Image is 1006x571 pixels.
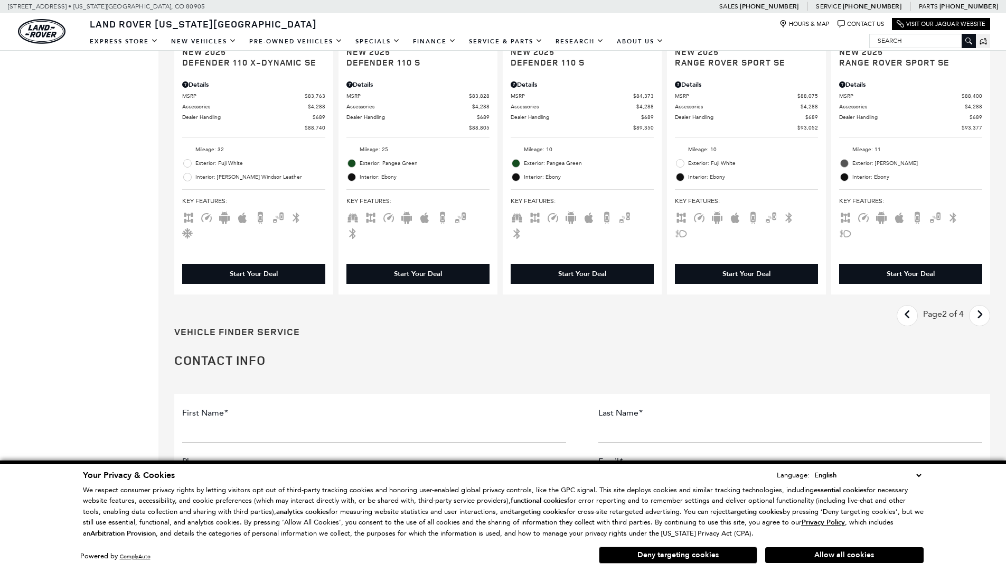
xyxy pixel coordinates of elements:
strong: Arbitration Provision [90,529,156,538]
span: Backup Camera [254,213,267,220]
a: EXPRESS STORE [83,32,165,51]
a: Dealer Handling $689 [839,113,982,121]
a: [STREET_ADDRESS] • [US_STATE][GEOGRAPHIC_DATA], CO 80905 [8,3,205,10]
li: Mileage: 10 [511,143,654,156]
a: previous page [896,306,919,325]
span: Defender 110 S [511,57,646,68]
span: $83,763 [305,92,325,100]
span: $88,740 [305,124,325,132]
span: New 2025 [675,47,810,57]
span: Blind Spot Monitor [765,213,777,220]
span: Cooled Seats [182,229,195,236]
span: $84,373 [633,92,654,100]
a: ComplyAuto [120,553,151,560]
span: $4,288 [801,103,818,110]
div: Pricing Details - Defender 110 X-Dynamic SE [182,80,325,89]
a: Visit Our Jaguar Website [897,20,985,28]
span: AWD [364,213,377,220]
span: $93,052 [797,124,818,132]
a: MSRP $88,075 [675,92,818,100]
a: land-rover [18,19,65,44]
span: Parts [919,3,938,10]
a: MSRP $88,400 [839,92,982,100]
span: Adaptive Cruise Control [857,213,870,220]
span: Apple Car-Play [236,213,249,220]
a: Privacy Policy [802,518,845,526]
span: Dealer Handling [675,113,805,121]
nav: Main Navigation [83,32,670,51]
a: Dealer Handling $689 [346,113,490,121]
span: $689 [477,113,490,121]
span: Interior: Ebony [524,172,654,182]
span: Range Rover Sport SE [839,57,974,68]
span: Interior: Ebony [852,172,982,182]
span: Defender 110 X-Dynamic SE [182,57,317,68]
span: Your Privacy & Cookies [83,469,175,481]
span: Android Auto [875,213,888,220]
strong: targeting cookies [512,507,567,517]
div: Pricing Details - Defender 110 S [346,80,490,89]
span: $88,400 [962,92,982,100]
div: Pricing Details - Range Rover Sport SE [839,80,982,89]
span: Android Auto [400,213,413,220]
h2: Contact Info [174,353,990,367]
span: Third Row Seats [511,213,523,220]
span: $93,377 [962,124,982,132]
label: First Name [182,407,228,419]
select: Language Select [812,469,924,481]
li: Mileage: 32 [182,143,325,156]
span: Adaptive Cruise Control [693,213,706,220]
span: Key Features : [675,195,818,207]
div: Page 2 of 4 [918,305,969,326]
span: AWD [529,213,541,220]
a: Accessories $4,288 [675,103,818,110]
span: Accessories [511,103,636,110]
a: MSRP $84,373 [511,92,654,100]
span: Backup Camera [436,213,449,220]
a: Research [549,32,610,51]
span: $88,075 [797,92,818,100]
span: Interior: Ebony [360,172,490,182]
a: Available at RetailerNew 2025Defender 110 S [511,22,654,68]
a: Contact Us [838,20,884,28]
a: About Us [610,32,670,51]
span: Key Features : [839,195,982,207]
a: Available at RetailerNew 2025Defender 110 X-Dynamic SE [182,22,325,68]
a: Accessories $4,288 [839,103,982,110]
div: Start Your Deal [839,264,982,284]
span: Exterior: Fuji White [195,158,325,169]
div: Language: [777,472,810,478]
span: Exterior: [PERSON_NAME] [852,158,982,169]
span: MSRP [839,92,962,100]
div: Start Your Deal [558,269,606,279]
a: MSRP $83,763 [182,92,325,100]
div: Start Your Deal [887,269,935,279]
input: Search [870,34,975,47]
span: Land Rover [US_STATE][GEOGRAPHIC_DATA] [90,17,317,30]
span: AWD [675,213,688,220]
div: Pricing Details - Defender 110 S [511,80,654,89]
span: $4,288 [965,103,982,110]
span: Accessories [346,103,472,110]
span: Fog Lights [839,229,852,236]
span: $689 [641,113,654,121]
a: $88,740 [182,124,325,132]
span: Android Auto [218,213,231,220]
span: Blind Spot Monitor [929,213,942,220]
div: Start Your Deal [722,269,770,279]
button: Allow all cookies [765,547,924,563]
span: Backup Camera [911,213,924,220]
span: Blind Spot Monitor [618,213,631,220]
span: Backup Camera [600,213,613,220]
img: Land Rover [18,19,65,44]
div: Powered by [80,553,151,560]
label: Last Name [598,407,643,419]
span: Range Rover Sport SE [675,57,810,68]
span: $4,288 [308,103,325,110]
strong: analytics cookies [276,507,329,517]
span: New 2025 [839,47,974,57]
span: New 2025 [346,47,482,57]
a: Service & Parts [463,32,549,51]
label: Email [598,456,623,467]
span: Bluetooth [346,229,359,236]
